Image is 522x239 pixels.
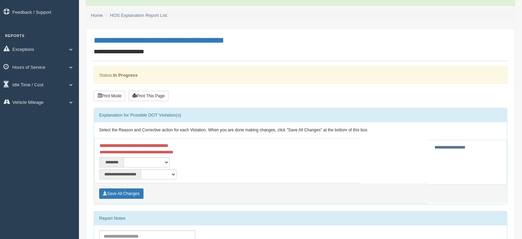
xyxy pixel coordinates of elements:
div: Report Notes [94,211,507,225]
a: Home [91,13,103,18]
strong: In Progress [113,73,138,78]
button: Save [99,188,143,199]
div: Status: [94,66,507,84]
div: Explanation for Possible DOT Violation(s) [94,108,507,122]
div: Select the Reason and Corrective action for each Violation. When you are done making changes, cli... [94,122,507,139]
a: HOS Explanation Report List [110,13,167,18]
button: Print This Page [129,91,169,101]
button: Print Mode [94,91,125,101]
